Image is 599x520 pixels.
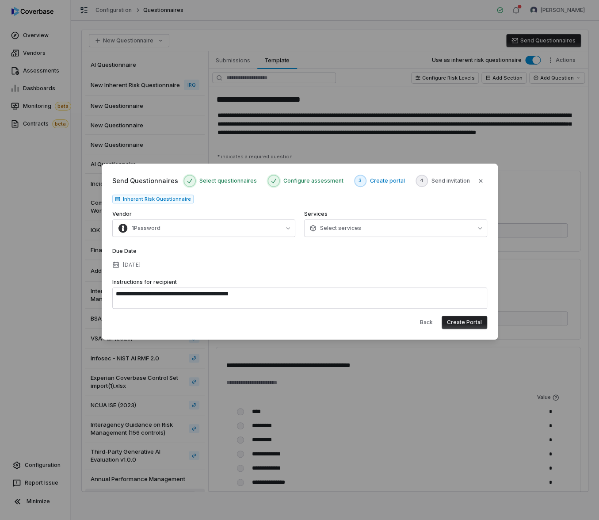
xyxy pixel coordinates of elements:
label: Services [304,210,487,218]
label: Instructions for recipient [112,279,487,286]
button: Back [415,316,438,329]
label: Vendor [112,210,295,218]
p: 1Password [128,225,160,232]
span: Select questionnaires [199,177,257,184]
button: https://1password.com/1Password [112,219,295,237]
span: Select services [309,225,361,232]
span: Send invitation [431,177,470,184]
button: [DATE] [110,256,143,274]
label: Due Date [112,248,137,255]
span: 4 [420,177,423,184]
span: Send Questionnaires [112,176,178,185]
button: Create Portal [442,316,487,329]
span: 3 [359,177,362,184]
span: Inherent Risk Questionnaire [123,195,191,203]
span: Create portal [370,177,405,184]
span: Configure assessment [283,177,343,184]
